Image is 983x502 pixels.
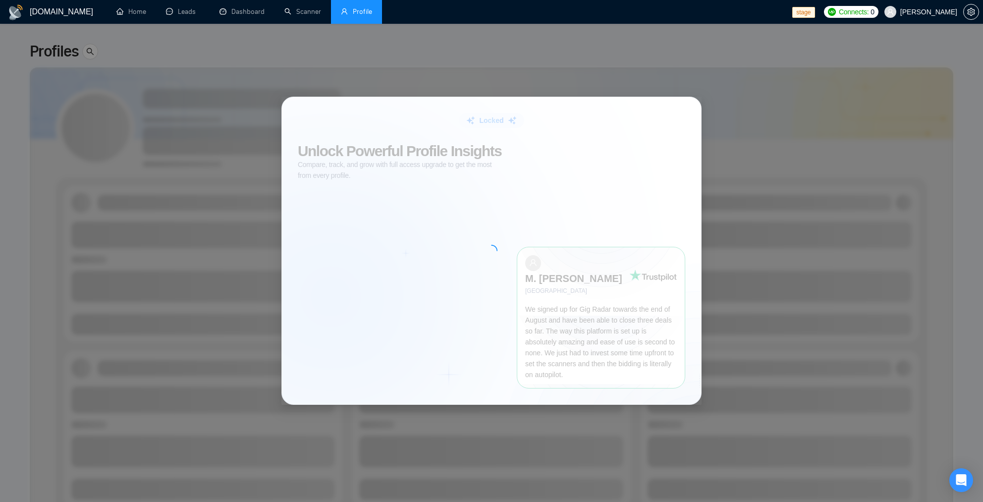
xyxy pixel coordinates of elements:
[828,8,836,16] img: upwork-logo.png
[8,4,24,20] img: logo
[963,8,979,16] a: setting
[949,468,973,492] div: Open Intercom Messenger
[116,7,146,16] a: homeHome
[166,7,200,16] a: messageLeads
[341,8,348,15] span: user
[839,6,869,17] span: Connects:
[353,7,372,16] span: Profile
[887,8,894,15] span: user
[284,7,321,16] a: searchScanner
[871,6,874,17] span: 0
[219,7,265,16] a: dashboardDashboard
[963,4,979,20] button: setting
[792,7,815,18] span: stage
[485,244,498,258] span: loading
